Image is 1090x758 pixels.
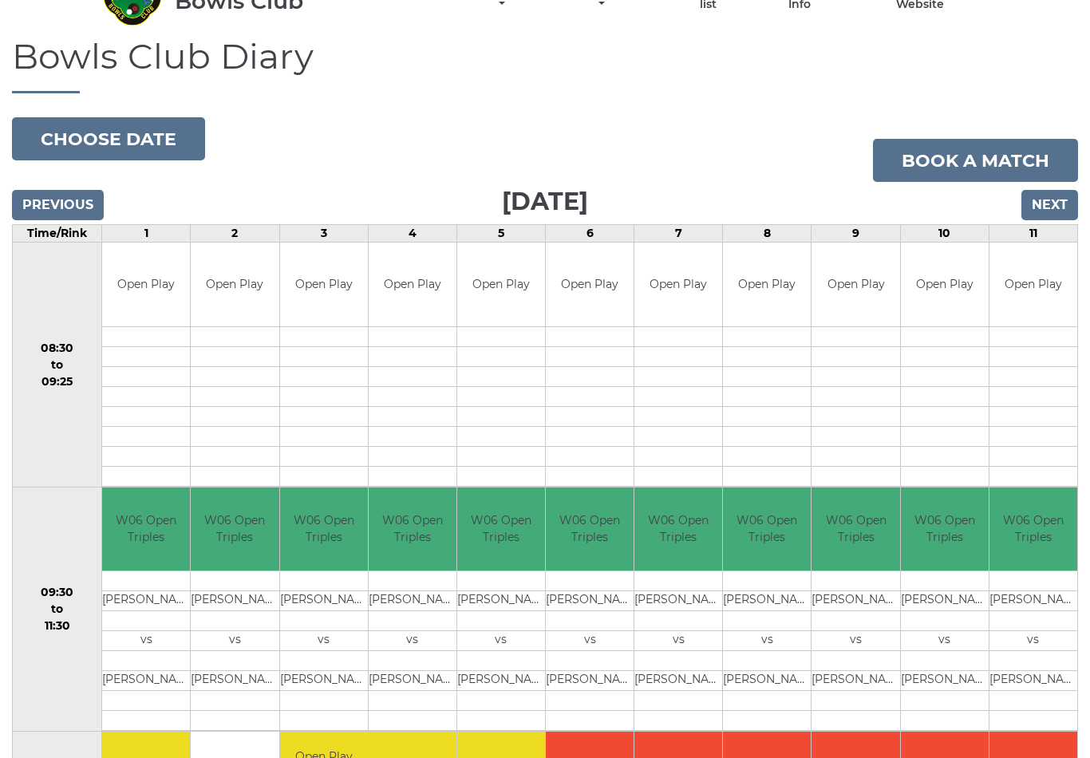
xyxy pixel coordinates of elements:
[457,243,545,327] td: Open Play
[989,243,1077,327] td: Open Play
[191,592,278,612] td: [PERSON_NAME]
[102,592,190,612] td: [PERSON_NAME]
[457,592,545,612] td: [PERSON_NAME]
[102,226,191,243] td: 1
[1021,191,1078,221] input: Next
[634,672,722,692] td: [PERSON_NAME]
[634,592,722,612] td: [PERSON_NAME]
[280,243,368,327] td: Open Play
[369,592,456,612] td: [PERSON_NAME]
[369,488,456,572] td: W06 Open Triples
[634,226,723,243] td: 7
[723,488,811,572] td: W06 Open Triples
[812,243,899,327] td: Open Play
[191,672,278,692] td: [PERSON_NAME]
[280,488,368,572] td: W06 Open Triples
[280,672,368,692] td: [PERSON_NAME]
[457,632,545,652] td: vs
[723,226,812,243] td: 8
[12,118,205,161] button: Choose date
[901,632,989,652] td: vs
[546,226,634,243] td: 6
[989,488,1077,572] td: W06 Open Triples
[989,592,1077,612] td: [PERSON_NAME]
[546,488,634,572] td: W06 Open Triples
[12,191,104,221] input: Previous
[13,226,102,243] td: Time/Rink
[369,672,456,692] td: [PERSON_NAME]
[456,226,545,243] td: 5
[812,592,899,612] td: [PERSON_NAME]
[901,488,989,572] td: W06 Open Triples
[989,632,1077,652] td: vs
[368,226,456,243] td: 4
[634,243,722,327] td: Open Play
[812,488,899,572] td: W06 Open Triples
[900,226,989,243] td: 10
[812,632,899,652] td: vs
[12,38,1078,94] h1: Bowls Club Diary
[191,632,278,652] td: vs
[191,488,278,572] td: W06 Open Triples
[723,632,811,652] td: vs
[102,632,190,652] td: vs
[457,488,545,572] td: W06 Open Triples
[989,226,1077,243] td: 11
[13,488,102,732] td: 09:30 to 11:30
[989,672,1077,692] td: [PERSON_NAME]
[457,672,545,692] td: [PERSON_NAME]
[369,243,456,327] td: Open Play
[191,243,278,327] td: Open Play
[723,243,811,327] td: Open Play
[13,243,102,488] td: 08:30 to 09:25
[546,592,634,612] td: [PERSON_NAME]
[812,672,899,692] td: [PERSON_NAME]
[102,672,190,692] td: [PERSON_NAME]
[191,226,279,243] td: 2
[901,672,989,692] td: [PERSON_NAME]
[901,243,989,327] td: Open Play
[102,243,190,327] td: Open Play
[102,488,190,572] td: W06 Open Triples
[901,592,989,612] td: [PERSON_NAME]
[546,672,634,692] td: [PERSON_NAME]
[634,488,722,572] td: W06 Open Triples
[369,632,456,652] td: vs
[280,632,368,652] td: vs
[546,243,634,327] td: Open Play
[812,226,900,243] td: 9
[873,140,1078,183] a: Book a match
[280,592,368,612] td: [PERSON_NAME]
[723,672,811,692] td: [PERSON_NAME]
[546,632,634,652] td: vs
[634,632,722,652] td: vs
[279,226,368,243] td: 3
[723,592,811,612] td: [PERSON_NAME]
